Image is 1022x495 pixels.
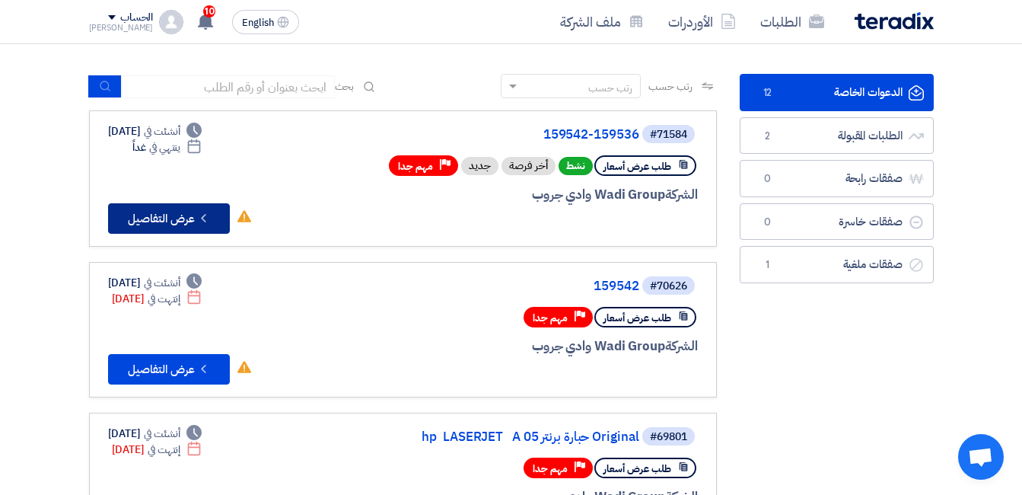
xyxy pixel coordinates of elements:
[108,203,230,234] button: عرض التفاصيل
[149,139,180,155] span: ينتهي في
[740,74,934,111] a: الدعوات الخاصة12
[120,11,153,24] div: الحساب
[461,157,498,175] div: جديد
[588,80,632,96] div: رتب حسب
[501,157,556,175] div: أخر فرصة
[533,461,568,476] span: مهم جدا
[548,4,656,40] a: ملف الشركة
[132,139,202,155] div: غداً
[603,159,671,174] span: طلب عرض أسعار
[335,78,355,94] span: بحث
[148,442,180,458] span: إنتهت في
[759,257,777,273] span: 1
[740,246,934,283] a: صفقات ملغية1
[656,4,748,40] a: الأوردرات
[740,117,934,155] a: الطلبات المقبولة2
[603,311,671,325] span: طلب عرض أسعار
[650,432,687,442] div: #69801
[112,291,202,307] div: [DATE]
[335,128,639,142] a: 159542-159536
[650,281,687,292] div: #70626
[748,4,836,40] a: الطلبات
[332,185,698,205] div: Wadi Group وادي جروب
[108,354,230,385] button: عرض التفاصيل
[335,279,639,293] a: 159542
[650,129,687,140] div: #71584
[740,160,934,197] a: صفقات رابحة0
[335,430,639,444] a: hp LASERJET A 05 حبارة برنتر Original
[332,337,698,356] div: Wadi Group وادي جروب
[108,123,202,139] div: [DATE]
[759,85,777,101] span: 12
[855,12,934,30] img: Teradix logo
[603,461,671,476] span: طلب عرض أسعار
[144,123,180,139] span: أنشئت في
[122,75,335,98] input: ابحث بعنوان أو رقم الطلب
[203,5,215,18] span: 10
[89,24,154,32] div: [PERSON_NAME]
[398,159,433,174] span: مهم جدا
[759,129,777,144] span: 2
[759,215,777,230] span: 0
[144,275,180,291] span: أنشئت في
[958,434,1004,480] div: Open chat
[759,171,777,187] span: 0
[108,426,202,442] div: [DATE]
[148,291,180,307] span: إنتهت في
[533,311,568,325] span: مهم جدا
[242,18,274,28] span: English
[108,275,202,291] div: [DATE]
[665,337,698,356] span: الشركة
[159,10,183,34] img: profile_test.png
[740,203,934,241] a: صفقات خاسرة0
[144,426,180,442] span: أنشئت في
[112,442,202,458] div: [DATE]
[559,157,593,175] span: نشط
[648,78,692,94] span: رتب حسب
[665,185,698,204] span: الشركة
[232,10,299,34] button: English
